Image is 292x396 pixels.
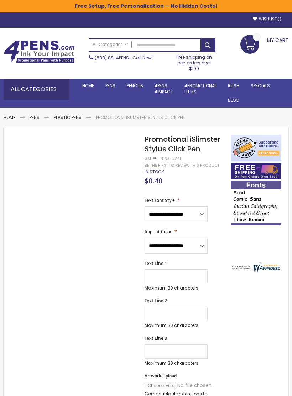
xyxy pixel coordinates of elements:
a: Blog [222,93,245,108]
a: Specials [245,79,276,93]
img: 4pens 4 kids [231,135,281,161]
span: Blog [228,97,239,103]
a: Pens [100,79,121,93]
span: Home [82,83,94,89]
img: Free shipping on orders over $199 [231,163,281,179]
span: Pens [105,83,115,89]
a: Plastic Pens [54,114,82,120]
div: 4PG-5271 [161,156,181,161]
span: Specials [251,83,270,89]
span: 4Pens 4impact [155,83,173,94]
a: 4Pens4impact [149,79,179,99]
span: In stock [145,169,164,175]
span: Text Line 1 [145,260,167,266]
a: Be the first to review this product [145,163,219,168]
span: All Categories [93,42,128,47]
span: Imprint Color [145,229,172,235]
p: Maximum 30 characters [145,285,208,291]
a: Pencils [121,79,149,93]
span: Promotional iSlimster Stylus Click Pen [145,134,220,154]
li: Promotional iSlimster Stylus Click Pen [96,115,185,120]
span: Text Font Style [145,197,175,203]
a: Wishlist [253,16,281,22]
p: Maximum 30 characters [145,360,208,366]
div: Availability [145,169,164,175]
span: - Call Now! [95,55,153,61]
span: Artwork Upload [145,373,177,379]
a: Rush [222,79,245,93]
a: Pens [30,114,40,120]
img: 4pens.com widget logo [231,262,281,271]
strong: SKU [145,155,158,161]
span: 4PROMOTIONAL ITEMS [184,83,217,94]
p: Maximum 30 characters [145,323,208,328]
a: Home [77,79,100,93]
span: Text Line 3 [145,335,167,341]
div: Free shipping on pen orders over $199 [172,52,215,72]
a: Home [4,114,15,120]
iframe: Google Customer Reviews [233,377,292,396]
img: 4Pens Custom Pens and Promotional Products [4,40,75,63]
div: All Categories [4,79,69,100]
span: Rush [228,83,239,89]
span: $0.40 [145,176,162,186]
span: Pencils [127,83,143,89]
a: (888) 88-4PENS [95,55,129,61]
a: 4pens.com certificate URL [231,267,281,273]
span: Text Line 2 [145,298,167,304]
a: All Categories [89,39,132,51]
a: 4PROMOTIONALITEMS [179,79,222,99]
img: font-personalization-examples [231,181,281,225]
